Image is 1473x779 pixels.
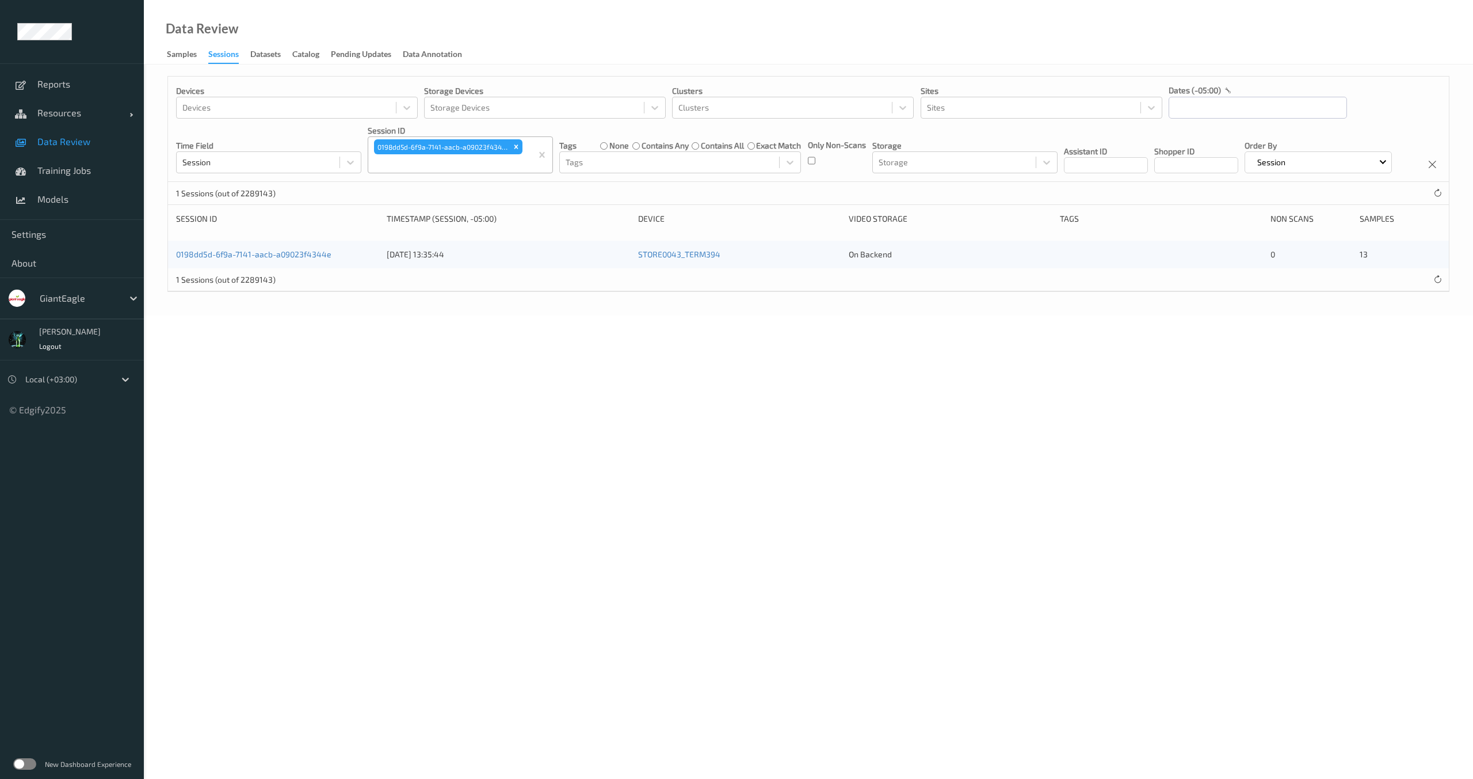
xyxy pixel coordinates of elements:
p: Tags [559,140,577,151]
p: Shopper ID [1154,146,1238,157]
label: exact match [756,140,801,151]
div: Video Storage [849,213,1051,225]
div: Device [638,213,841,225]
a: Sessions [208,47,250,64]
label: contains all [701,140,744,151]
div: Datasets [250,48,281,63]
div: Samples [167,48,197,63]
div: 0198dd5d-6f9a-7141-aacb-a09023f4344e [374,139,510,154]
a: STORE0043_TERM394 [638,249,720,259]
p: Devices [176,85,418,97]
p: Assistant ID [1064,146,1148,157]
div: [DATE] 13:35:44 [387,249,630,260]
a: Catalog [292,47,331,63]
p: Time Field [176,140,361,151]
div: Samples [1360,213,1441,225]
p: Only Non-Scans [808,139,866,151]
p: Clusters [672,85,914,97]
div: Sessions [208,48,239,64]
label: none [609,140,629,151]
div: Tags [1060,213,1262,225]
div: Pending Updates [331,48,391,63]
p: 1 Sessions (out of 2289143) [176,274,276,286]
div: Catalog [292,48,319,63]
div: Data Review [166,23,238,35]
a: 0198dd5d-6f9a-7141-aacb-a09023f4344e [176,249,331,259]
div: Non Scans [1270,213,1352,225]
a: Samples [167,47,208,63]
span: 13 [1360,249,1368,259]
p: dates (-05:00) [1169,85,1221,96]
div: Data Annotation [403,48,462,63]
span: 0 [1270,249,1275,259]
a: Pending Updates [331,47,403,63]
p: Sites [921,85,1162,97]
p: 1 Sessions (out of 2289143) [176,188,276,199]
a: Datasets [250,47,292,63]
p: Storage Devices [424,85,666,97]
p: Session [1253,157,1289,168]
label: contains any [642,140,689,151]
p: Order By [1245,140,1392,151]
p: Storage [872,140,1058,151]
a: Data Annotation [403,47,474,63]
div: On Backend [849,249,1051,260]
div: Session ID [176,213,379,225]
p: Session ID [368,125,553,136]
div: Remove 0198dd5d-6f9a-7141-aacb-a09023f4344e [510,139,522,154]
div: Timestamp (Session, -05:00) [387,213,630,225]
